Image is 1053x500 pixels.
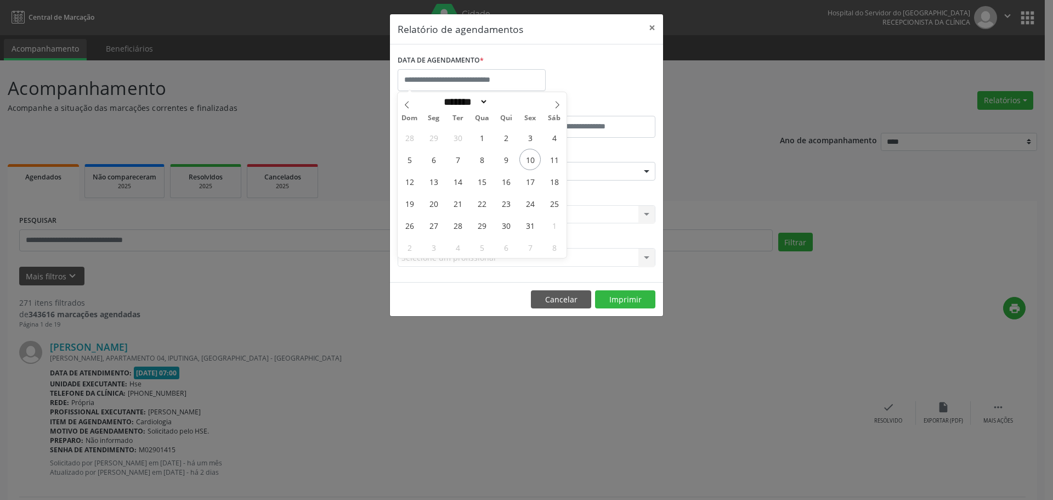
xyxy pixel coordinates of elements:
span: Dom [398,115,422,122]
span: Seg [422,115,446,122]
span: Novembro 5, 2025 [471,237,492,258]
span: Outubro 23, 2025 [495,193,517,214]
span: Outubro 27, 2025 [423,215,444,236]
span: Outubro 29, 2025 [471,215,492,236]
span: Outubro 5, 2025 [399,149,420,170]
span: Setembro 28, 2025 [399,127,420,148]
span: Outubro 2, 2025 [495,127,517,148]
span: Outubro 11, 2025 [544,149,565,170]
span: Outubro 15, 2025 [471,171,492,192]
span: Novembro 2, 2025 [399,237,420,258]
span: Novembro 6, 2025 [495,237,517,258]
span: Setembro 30, 2025 [447,127,468,148]
h5: Relatório de agendamentos [398,22,523,36]
span: Outubro 9, 2025 [495,149,517,170]
span: Outubro 7, 2025 [447,149,468,170]
span: Novembro 8, 2025 [544,237,565,258]
span: Outubro 21, 2025 [447,193,468,214]
span: Outubro 18, 2025 [544,171,565,192]
span: Outubro 31, 2025 [519,215,541,236]
span: Qui [494,115,518,122]
span: Outubro 20, 2025 [423,193,444,214]
span: Outubro 26, 2025 [399,215,420,236]
span: Outubro 4, 2025 [544,127,565,148]
span: Outubro 17, 2025 [519,171,541,192]
span: Outubro 1, 2025 [471,127,492,148]
button: Imprimir [595,290,655,309]
span: Ter [446,115,470,122]
span: Novembro 7, 2025 [519,237,541,258]
span: Outubro 19, 2025 [399,193,420,214]
span: Outubro 25, 2025 [544,193,565,214]
span: Outubro 16, 2025 [495,171,517,192]
span: Outubro 28, 2025 [447,215,468,236]
span: Outubro 22, 2025 [471,193,492,214]
span: Outubro 12, 2025 [399,171,420,192]
button: Close [641,14,663,41]
span: Outubro 8, 2025 [471,149,492,170]
span: Novembro 3, 2025 [423,237,444,258]
span: Novembro 4, 2025 [447,237,468,258]
span: Outubro 24, 2025 [519,193,541,214]
span: Outubro 14, 2025 [447,171,468,192]
span: Outubro 10, 2025 [519,149,541,170]
select: Month [440,96,488,108]
span: Sáb [542,115,567,122]
span: Outubro 6, 2025 [423,149,444,170]
span: Outubro 3, 2025 [519,127,541,148]
span: Qua [470,115,494,122]
button: Cancelar [531,290,591,309]
label: ATÉ [529,99,655,116]
span: Setembro 29, 2025 [423,127,444,148]
label: DATA DE AGENDAMENTO [398,52,484,69]
input: Year [488,96,524,108]
span: Outubro 30, 2025 [495,215,517,236]
span: Sex [518,115,542,122]
span: Outubro 13, 2025 [423,171,444,192]
span: Novembro 1, 2025 [544,215,565,236]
